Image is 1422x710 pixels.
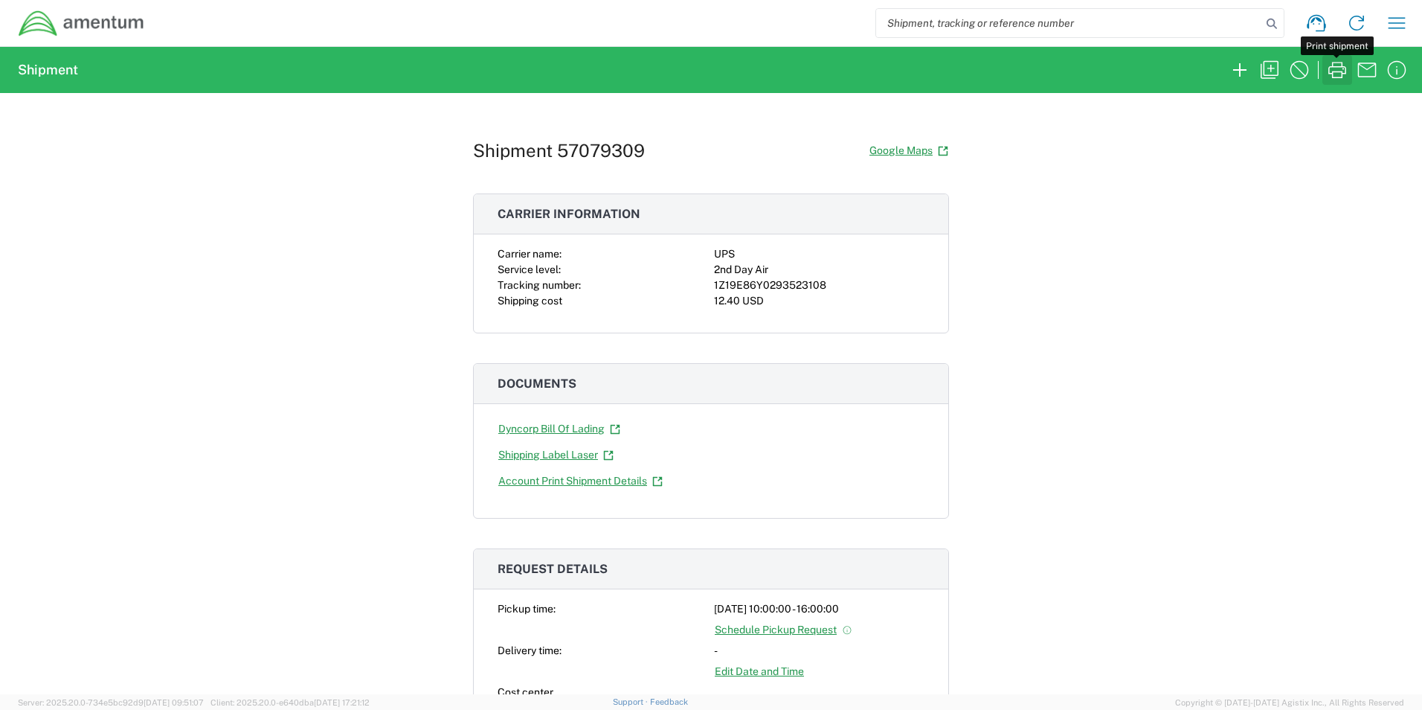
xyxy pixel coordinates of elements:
span: Delivery time: [498,645,562,656]
a: Edit Date and Time [714,659,805,685]
span: Request details [498,562,608,576]
h1: Shipment 57079309 [473,140,645,161]
div: UPS [714,246,924,262]
span: Carrier name: [498,248,562,260]
div: 1Z19E86Y0293523108 [714,278,924,293]
span: Client: 2025.20.0-e640dba [210,698,370,707]
a: Account Print Shipment Details [498,468,663,494]
div: [DATE] 10:00:00 - 16:00:00 [714,601,924,617]
span: Server: 2025.20.0-734e5bc92d9 [18,698,204,707]
span: [DATE] 09:51:07 [144,698,204,707]
span: Shipping cost [498,295,562,307]
a: Google Maps [869,138,949,164]
span: Cost center [498,686,553,698]
a: Schedule Pickup Request [714,617,853,643]
span: Carrier information [498,207,640,221]
img: dyncorp [18,10,145,37]
a: Dyncorp Bill Of Lading [498,416,621,442]
span: Service level: [498,263,561,275]
a: Shipping Label Laser [498,442,614,468]
a: Support [613,697,650,706]
div: - [714,643,924,659]
div: 12.40 USD [714,293,924,309]
span: Copyright © [DATE]-[DATE] Agistix Inc., All Rights Reserved [1175,696,1404,709]
span: Tracking number: [498,279,581,291]
a: Feedback [650,697,688,706]
span: Pickup time: [498,603,556,615]
h2: Shipment [18,61,78,79]
input: Shipment, tracking or reference number [876,9,1261,37]
span: Documents [498,377,576,391]
span: [DATE] 17:21:12 [314,698,370,707]
div: 2nd Day Air [714,262,924,278]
